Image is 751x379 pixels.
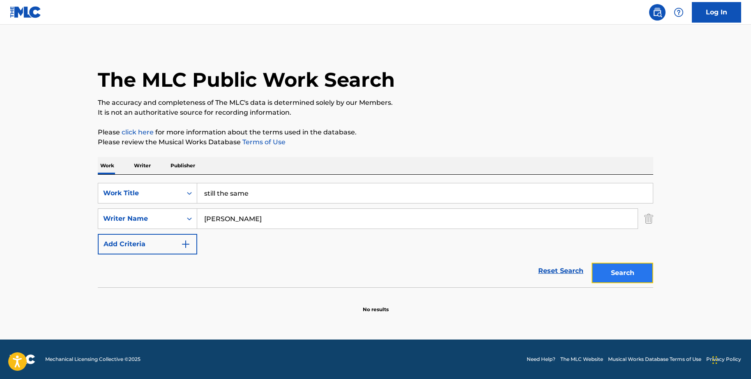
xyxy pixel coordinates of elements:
[98,137,653,147] p: Please review the Musical Works Database
[98,234,197,254] button: Add Criteria
[649,4,666,21] a: Public Search
[98,157,117,174] p: Work
[98,98,653,108] p: The accuracy and completeness of The MLC's data is determined solely by our Members.
[168,157,198,174] p: Publisher
[10,6,41,18] img: MLC Logo
[670,4,687,21] div: Help
[363,296,389,313] p: No results
[98,67,395,92] h1: The MLC Public Work Search
[534,262,587,280] a: Reset Search
[712,348,717,372] div: Drag
[592,263,653,283] button: Search
[98,183,653,287] form: Search Form
[103,188,177,198] div: Work Title
[122,128,154,136] a: click here
[98,108,653,118] p: It is not an authoritative source for recording information.
[45,356,141,363] span: Mechanical Licensing Collective © 2025
[241,138,286,146] a: Terms of Use
[98,127,653,137] p: Please for more information about the terms used in the database.
[706,356,741,363] a: Privacy Policy
[560,356,603,363] a: The MLC Website
[103,214,177,224] div: Writer Name
[674,7,684,17] img: help
[131,157,153,174] p: Writer
[652,7,662,17] img: search
[181,239,191,249] img: 9d2ae6d4665cec9f34b9.svg
[10,354,35,364] img: logo
[692,2,741,23] a: Log In
[644,208,653,229] img: Delete Criterion
[608,356,701,363] a: Musical Works Database Terms of Use
[710,340,751,379] iframe: Chat Widget
[527,356,555,363] a: Need Help?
